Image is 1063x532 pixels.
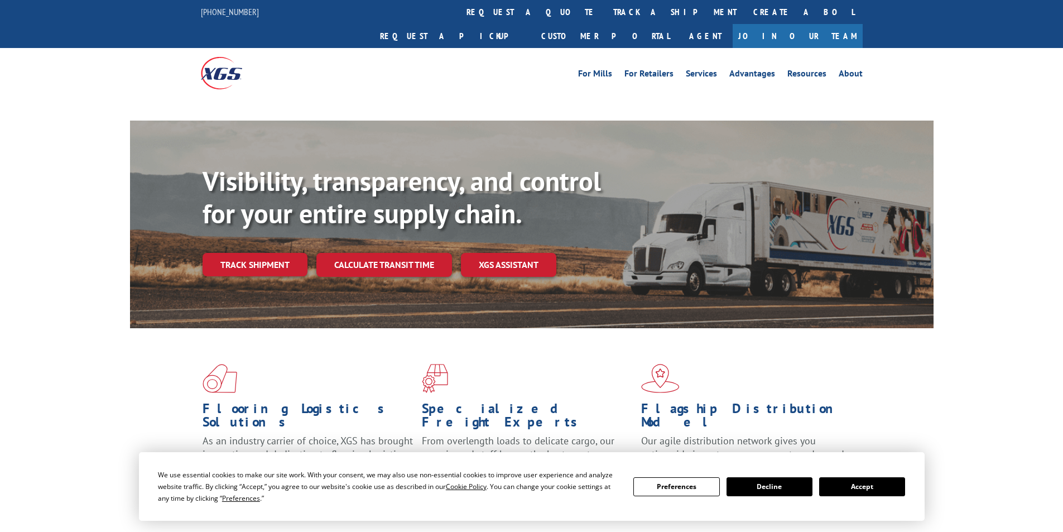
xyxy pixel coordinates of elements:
a: For Mills [578,69,612,82]
span: Preferences [222,493,260,503]
a: Resources [787,69,826,82]
button: Accept [819,477,905,496]
div: We use essential cookies to make our site work. With your consent, we may also use non-essential ... [158,469,620,504]
a: Advantages [729,69,775,82]
img: xgs-icon-flagship-distribution-model-red [641,364,680,393]
div: Cookie Consent Prompt [139,452,925,521]
p: From overlength loads to delicate cargo, our experienced staff knows the best way to move your fr... [422,434,633,484]
button: Decline [727,477,812,496]
span: Our agile distribution network gives you nationwide inventory management on demand. [641,434,846,461]
a: For Retailers [624,69,674,82]
h1: Flooring Logistics Solutions [203,402,413,434]
a: Services [686,69,717,82]
span: As an industry carrier of choice, XGS has brought innovation and dedication to flooring logistics... [203,434,413,474]
a: About [839,69,863,82]
h1: Flagship Distribution Model [641,402,852,434]
a: Agent [678,24,733,48]
a: Customer Portal [533,24,678,48]
a: Track shipment [203,253,307,276]
img: xgs-icon-focused-on-flooring-red [422,364,448,393]
a: Join Our Team [733,24,863,48]
h1: Specialized Freight Experts [422,402,633,434]
b: Visibility, transparency, and control for your entire supply chain. [203,164,601,231]
a: Calculate transit time [316,253,452,277]
img: xgs-icon-total-supply-chain-intelligence-red [203,364,237,393]
span: Cookie Policy [446,482,487,491]
a: Request a pickup [372,24,533,48]
a: [PHONE_NUMBER] [201,6,259,17]
a: XGS ASSISTANT [461,253,556,277]
button: Preferences [633,477,719,496]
